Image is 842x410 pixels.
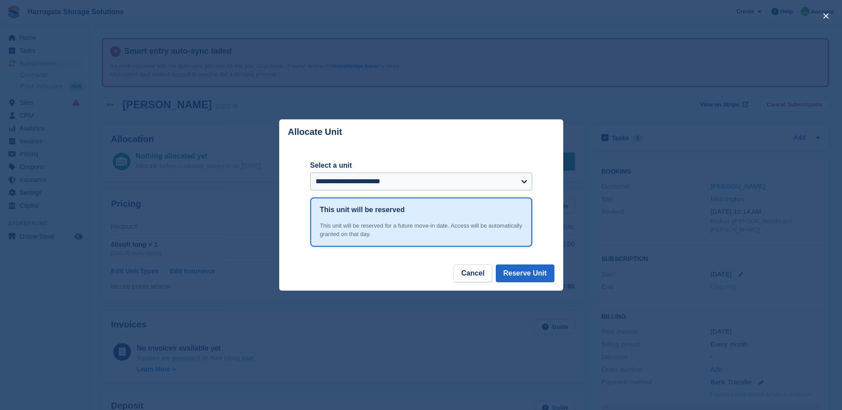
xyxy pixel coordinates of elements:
h1: This unit will be reserved [320,205,405,215]
div: This unit will be reserved for a future move-in date. Access will be automatically granted on tha... [320,221,522,239]
button: Cancel [454,264,492,282]
label: Select a unit [310,160,532,171]
button: Reserve Unit [496,264,554,282]
button: close [819,9,833,23]
p: Allocate Unit [288,127,342,137]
